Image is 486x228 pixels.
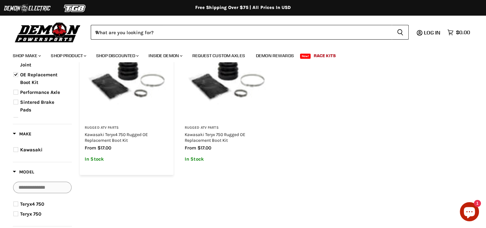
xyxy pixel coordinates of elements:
[444,28,473,37] a: $0.00
[144,49,186,62] a: Inside Demon
[185,37,269,121] img: Kawasaki Teryx 750 Rugged OE Replacement Boot Kit
[85,156,169,162] p: In Stock
[20,99,54,113] span: Sintered Brake Pads
[85,145,96,151] span: from
[20,89,60,95] span: Performance Axle
[197,145,211,151] span: $17.00
[85,125,169,130] h3: Rugged ATV Parts
[91,49,143,62] a: Shop Discounted
[8,49,45,62] a: Shop Make
[8,47,468,62] ul: Main menu
[185,132,245,143] a: Kawasaki Teryx 750 Rugged OE Replacement Boot Kit
[300,54,311,59] span: New!
[13,131,31,137] span: Make
[20,211,41,217] span: Teryx 750
[185,145,196,151] span: from
[13,169,34,177] button: Filter by Model
[91,25,409,40] form: Product
[251,49,299,62] a: Demon Rewards
[456,29,470,35] span: $0.00
[188,49,250,62] a: Request Custom Axles
[3,2,51,14] img: Demon Electric Logo 2
[185,125,269,130] h3: Rugged ATV Parts
[185,156,269,162] p: In Stock
[20,117,54,123] span: Universal Joint
[309,49,341,62] a: Race Kits
[85,132,148,143] a: Kawasaki Teryx4 750 Rugged OE Replacement Boot Kit
[458,202,481,223] inbox-online-store-chat: Shopify online store chat
[20,72,58,85] span: OE Replacement Boot Kit
[13,131,31,139] button: Filter by Make
[392,25,409,40] button: Search
[85,37,169,121] img: Kawasaki Teryx4 750 Rugged OE Replacement Boot Kit
[51,2,99,14] img: TGB Logo 2
[13,21,83,43] img: Demon Powersports
[424,29,440,36] span: Log in
[97,145,111,151] span: $17.00
[91,25,392,40] input: When autocomplete results are available use up and down arrows to review and enter to select
[46,49,90,62] a: Shop Product
[13,182,72,193] input: Search Options
[13,169,34,175] span: Model
[20,201,44,207] span: Teryx4 750
[421,30,444,35] a: Log in
[20,147,42,153] span: Kawasaki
